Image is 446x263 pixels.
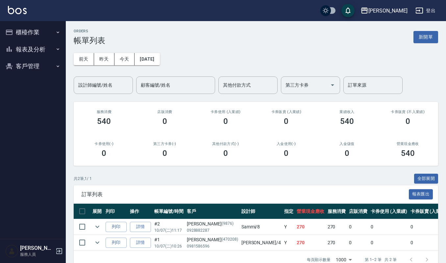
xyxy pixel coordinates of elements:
[74,36,105,45] h3: 帳單列表
[307,257,331,263] p: 每頁顯示數量
[3,24,63,41] button: 櫃檯作業
[223,149,228,158] h3: 0
[413,34,438,40] a: 新開單
[203,142,248,146] h2: 其他付款方式(-)
[326,219,348,235] td: 270
[326,235,348,250] td: 270
[104,204,128,219] th: 列印
[153,235,185,250] td: #1
[187,220,238,227] div: [PERSON_NAME]
[82,110,127,114] h3: 服務消費
[82,142,127,146] h2: 卡券使用(-)
[264,110,309,114] h2: 卡券販賣 (入業績)
[154,243,184,249] p: 10/07 (二) 10:26
[283,235,295,250] td: Y
[187,236,238,243] div: [PERSON_NAME]
[409,191,433,197] a: 報表匯出
[347,235,369,250] td: 0
[240,219,283,235] td: Sammi /8
[92,222,102,232] button: expand row
[153,219,185,235] td: #2
[142,110,187,114] h2: 店販消費
[135,53,160,65] button: [DATE]
[283,219,295,235] td: Y
[5,245,18,258] img: Person
[20,245,54,251] h5: [PERSON_NAME]
[3,58,63,75] button: 客戶管理
[365,257,397,263] p: 第 1–2 筆 共 2 筆
[142,142,187,146] h2: 第三方卡券(-)
[240,204,283,219] th: 設計師
[368,7,408,15] div: [PERSON_NAME]
[8,6,27,14] img: Logo
[369,219,409,235] td: 0
[385,110,430,114] h2: 卡券販賣 (不入業績)
[347,204,369,219] th: 店販消費
[102,149,106,158] h3: 0
[341,4,355,17] button: save
[20,251,54,257] p: 服務人員
[106,238,127,248] button: 列印
[92,238,102,248] button: expand row
[97,117,111,126] h3: 540
[162,149,167,158] h3: 0
[295,219,326,235] td: 270
[325,110,370,114] h2: 業績收入
[94,53,114,65] button: 昨天
[130,238,151,248] a: 詳情
[340,117,354,126] h3: 540
[385,142,430,146] h2: 營業現金應收
[162,117,167,126] h3: 0
[203,110,248,114] h2: 卡券使用 (入業績)
[128,204,153,219] th: 操作
[222,236,238,243] p: (470208)
[284,149,288,158] h3: 0
[264,142,309,146] h2: 入金使用(-)
[358,4,410,17] button: [PERSON_NAME]
[413,5,438,17] button: 登出
[401,149,415,158] h3: 540
[345,149,349,158] h3: 0
[409,189,433,199] button: 報表匯出
[325,142,370,146] h2: 入金儲值
[369,204,409,219] th: 卡券使用 (入業績)
[3,41,63,58] button: 報表及分析
[347,219,369,235] td: 0
[369,235,409,250] td: 0
[326,204,348,219] th: 服務消費
[185,204,240,219] th: 客戶
[91,204,104,219] th: 展開
[295,204,326,219] th: 營業現金應收
[414,174,438,184] button: 全部展開
[114,53,135,65] button: 今天
[130,222,151,232] a: 詳情
[74,29,105,33] h2: ORDERS
[223,117,228,126] h3: 0
[187,227,238,233] p: 0928882287
[74,176,92,182] p: 共 2 筆, 1 / 1
[153,204,185,219] th: 帳單編號/時間
[222,220,234,227] p: (9876)
[240,235,283,250] td: [PERSON_NAME] /4
[187,243,238,249] p: 0981586596
[106,222,127,232] button: 列印
[82,191,409,198] span: 訂單列表
[74,53,94,65] button: 前天
[413,31,438,43] button: 新開單
[327,80,338,90] button: Open
[154,227,184,233] p: 10/07 (二) 11:17
[284,117,288,126] h3: 0
[283,204,295,219] th: 指定
[295,235,326,250] td: 270
[406,117,410,126] h3: 0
